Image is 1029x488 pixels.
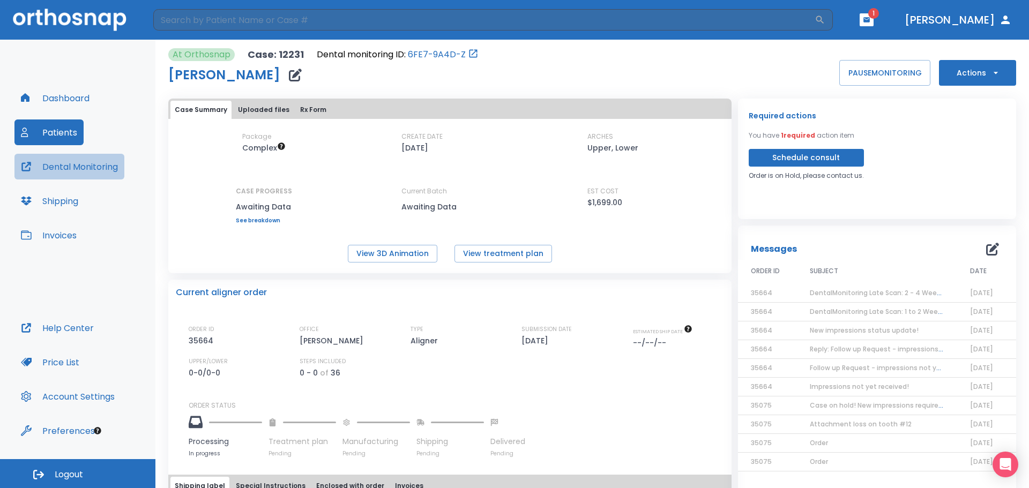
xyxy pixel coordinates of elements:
[810,344,995,354] span: Reply: Follow up Request - impressions not yet received
[970,401,993,410] span: [DATE]
[317,48,479,61] div: Open patient in dental monitoring portal
[189,334,217,347] p: 35664
[970,326,993,335] span: [DATE]
[401,200,498,213] p: Awaiting Data
[242,142,286,153] span: Up to 50 Steps (100 aligners)
[170,101,729,119] div: tabs
[14,119,84,145] button: Patients
[348,245,437,262] button: View 3D Animation
[970,307,993,316] span: [DATE]
[189,357,228,366] p: UPPER/LOWER
[521,325,572,334] p: SUBMISSION DATE
[810,326,919,335] span: New impressions status update!
[810,401,1017,410] span: Case on hold! New impressions required for continuation order
[55,469,83,481] span: Logout
[970,363,993,372] span: [DATE]
[751,457,772,466] span: 35075
[587,132,613,141] p: ARCHES
[416,436,484,447] p: Shipping
[300,334,367,347] p: [PERSON_NAME]
[234,101,294,119] button: Uploaded files
[153,9,815,31] input: Search by Patient Name or Case #
[810,288,985,297] span: DentalMonitoring Late Scan: 2 - 4 Weeks Notification
[751,401,772,410] span: 35075
[970,419,993,429] span: [DATE]
[173,48,230,61] p: At Orthosnap
[751,288,772,297] span: 35664
[242,132,271,141] p: Package
[14,188,85,214] button: Shipping
[189,325,214,334] p: ORDER ID
[269,436,336,447] p: Treatment plan
[751,419,772,429] span: 35075
[411,325,423,334] p: TYPE
[587,196,622,209] p: $1,699.00
[810,307,986,316] span: DentalMonitoring Late Scan: 1 to 2 Weeks Notification
[749,109,816,122] p: Required actions
[810,438,828,447] span: Order
[454,245,552,262] button: View treatment plan
[189,401,724,410] p: ORDER STATUS
[810,266,838,276] span: SUBJECT
[781,131,815,140] span: 1 required
[751,307,772,316] span: 35664
[751,326,772,335] span: 35664
[269,449,336,457] p: Pending
[14,154,124,179] button: Dental Monitoring
[13,9,126,31] img: Orthosnap
[236,217,292,224] a: See breakdown
[14,418,101,444] button: Preferences
[810,363,974,372] span: Follow up Request - impressions not yet received
[401,132,443,141] p: CREATE DATE
[868,8,879,19] span: 1
[810,457,828,466] span: Order
[14,315,100,341] button: Help Center
[189,436,262,447] p: Processing
[300,325,319,334] p: OFFICE
[490,449,525,457] p: Pending
[14,222,83,248] button: Invoices
[751,344,772,354] span: 35664
[751,382,772,391] span: 35664
[248,48,304,61] p: Case: 12231
[317,48,406,61] p: Dental monitoring ID:
[970,438,993,447] span: [DATE]
[521,334,552,347] p: [DATE]
[14,384,121,409] button: Account Settings
[900,10,1016,29] button: [PERSON_NAME]
[970,344,993,354] span: [DATE]
[633,336,670,349] p: --/--/--
[970,382,993,391] span: [DATE]
[176,286,267,299] p: Current aligner order
[342,449,410,457] p: Pending
[320,366,329,379] p: of
[633,328,692,335] span: The date will be available after approving treatment plan
[970,288,993,297] span: [DATE]
[236,200,292,213] p: Awaiting Data
[300,357,346,366] p: STEPS INCLUDED
[411,334,442,347] p: Aligner
[587,141,638,154] p: Upper, Lower
[401,141,428,154] p: [DATE]
[170,101,232,119] button: Case Summary
[93,426,102,436] div: Tooltip anchor
[236,186,292,196] p: CASE PROGRESS
[970,457,993,466] span: [DATE]
[331,366,340,379] p: 36
[587,186,618,196] p: EST COST
[993,452,1018,477] div: Open Intercom Messenger
[14,85,96,111] button: Dashboard
[408,48,466,61] a: 6FE7-9A4D-Z
[970,266,987,276] span: DATE
[14,349,86,375] button: Price List
[490,436,525,447] p: Delivered
[751,363,772,372] span: 35664
[751,243,797,256] p: Messages
[401,186,498,196] p: Current Batch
